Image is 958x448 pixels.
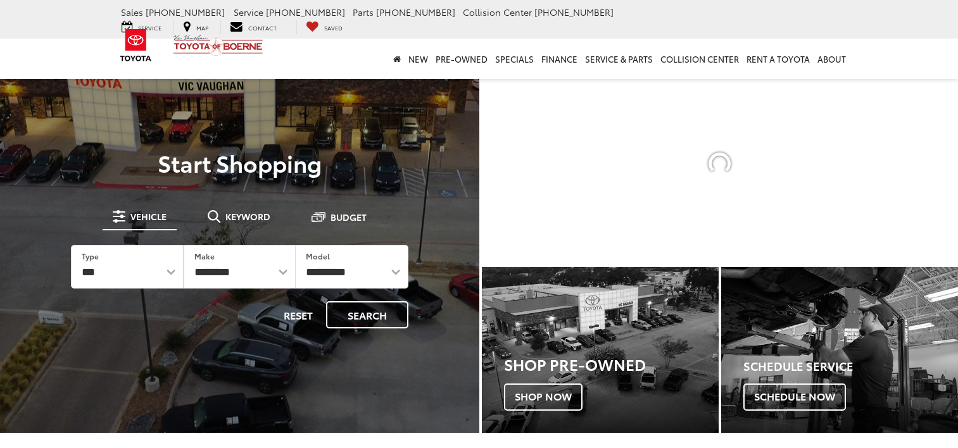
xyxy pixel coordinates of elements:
[491,39,538,79] a: Specials
[534,6,614,18] span: [PHONE_NUMBER]
[248,23,277,32] span: Contact
[112,20,171,34] a: Service
[220,20,286,34] a: Contact
[234,6,263,18] span: Service
[743,360,958,373] h4: Schedule Service
[743,383,846,410] span: Schedule Now
[194,251,215,261] label: Make
[721,267,958,433] div: Toyota
[482,267,719,433] div: Toyota
[173,34,263,56] img: Vic Vaughan Toyota of Boerne
[306,251,330,261] label: Model
[331,213,367,221] span: Budget
[538,39,581,79] a: Finance
[130,212,167,221] span: Vehicle
[112,25,160,66] img: Toyota
[296,20,352,34] a: My Saved Vehicles
[389,39,405,79] a: Home
[405,39,432,79] a: New
[138,23,161,32] span: Service
[173,20,218,34] a: Map
[463,6,532,18] span: Collision Center
[353,6,374,18] span: Parts
[743,39,814,79] a: Rent a Toyota
[482,267,719,433] a: Shop Pre-Owned Shop Now
[324,23,343,32] span: Saved
[326,301,408,328] button: Search
[376,6,455,18] span: [PHONE_NUMBER]
[581,39,657,79] a: Service & Parts: Opens in a new tab
[266,6,345,18] span: [PHONE_NUMBER]
[53,150,426,175] p: Start Shopping
[225,212,270,221] span: Keyword
[273,301,324,328] button: Reset
[504,383,583,410] span: Shop Now
[146,6,225,18] span: [PHONE_NUMBER]
[657,39,743,79] a: Collision Center
[196,23,208,32] span: Map
[432,39,491,79] a: Pre-Owned
[721,267,958,433] a: Schedule Service Schedule Now
[814,39,850,79] a: About
[121,6,143,18] span: Sales
[82,251,99,261] label: Type
[504,356,719,372] h3: Shop Pre-Owned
